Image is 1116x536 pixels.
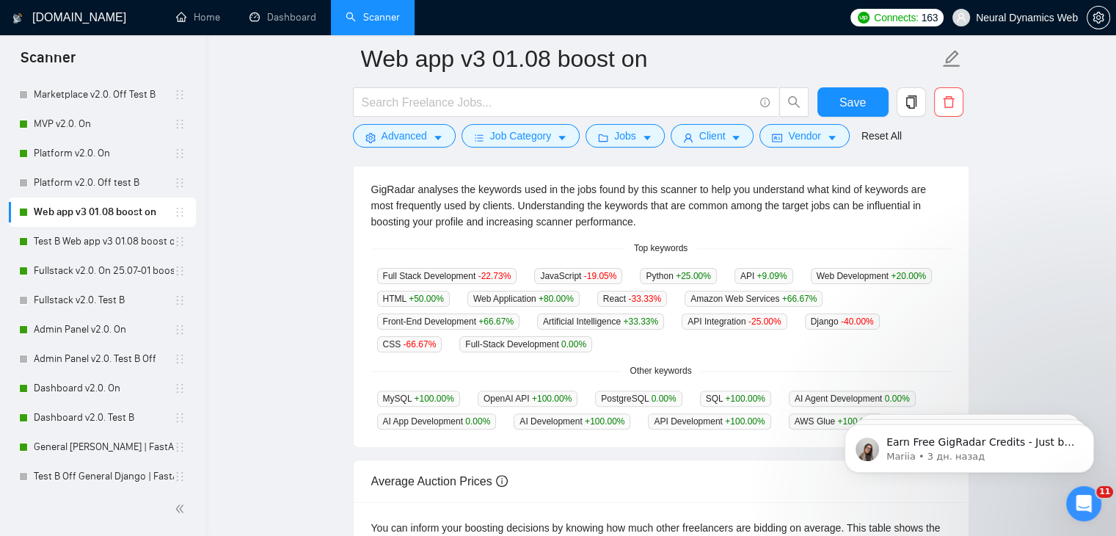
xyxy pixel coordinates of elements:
[642,132,652,143] span: caret-down
[539,294,574,304] span: +80.00 %
[623,316,658,327] span: +33.33 %
[9,168,196,198] li: Platform v2.0. Off test B
[1087,12,1109,23] span: setting
[1087,12,1110,23] a: setting
[534,268,622,284] span: JavaScript
[34,227,174,256] a: Test B Web app v3 01.08 boost on
[478,316,514,327] span: +66.67 %
[760,98,770,107] span: info-circle
[585,416,624,427] span: +100.00 %
[175,501,189,516] span: double-left
[700,391,771,407] span: SQL
[174,148,186,159] span: holder
[174,236,186,247] span: holder
[897,95,925,109] span: copy
[9,374,196,403] li: Dashboard v2.0. On
[756,271,787,281] span: +9.09 %
[789,413,883,430] span: AWS Glue
[9,47,87,78] span: Scanner
[648,413,770,430] span: API Development
[174,353,186,365] span: holder
[433,132,443,143] span: caret-down
[478,271,511,281] span: -22.73 %
[174,265,186,277] span: holder
[734,268,793,284] span: API
[640,268,716,284] span: Python
[861,128,902,144] a: Reset All
[897,87,926,117] button: copy
[685,291,823,307] span: Amazon Web Services
[9,286,196,315] li: Fullstack v2.0. Test B
[788,128,820,144] span: Vendor
[174,412,186,424] span: holder
[353,124,456,148] button: settingAdvancedcaret-down
[682,314,787,330] span: API Integration
[371,460,951,502] div: Average Auction Prices
[377,413,497,430] span: AI App Development
[1096,486,1113,498] span: 11
[676,271,711,281] span: +25.00 %
[490,128,551,144] span: Job Category
[891,271,926,281] span: +20.00 %
[34,432,174,462] a: General [PERSON_NAME] | FastAPI v2.0. On
[12,7,23,30] img: logo
[34,256,174,286] a: Fullstack v2.0. On 25.07-01 boost
[34,462,174,491] a: Test B Off General Django | FastAPI v2.0.
[34,403,174,432] a: Dashboard v2.0. Test B
[174,471,186,482] span: holder
[34,168,174,198] a: Platform v2.0. Off test B
[174,206,186,218] span: holder
[811,268,933,284] span: Web Development
[34,315,174,344] a: Admin Panel v2.0. On
[404,339,437,350] span: -66.67 %
[652,394,676,404] span: 0.00 %
[9,109,196,139] li: MVP v2.0. On
[628,294,661,304] span: -33.33 %
[382,128,427,144] span: Advanced
[9,315,196,344] li: Admin Panel v2.0. On
[805,314,880,330] span: Django
[514,413,630,430] span: AI Development
[467,291,580,307] span: Web Application
[625,242,696,256] span: Top keywords
[9,139,196,168] li: Platform v2.0. On
[725,394,765,404] span: +100.00 %
[174,441,186,453] span: holder
[174,383,186,394] span: holder
[34,80,174,109] a: Marketplace v2.0. Off Test B
[9,80,196,109] li: Marketplace v2.0. Off Test B
[459,336,592,352] span: Full-Stack Development
[683,132,693,143] span: user
[362,93,754,112] input: Search Freelance Jobs...
[532,394,572,404] span: +100.00 %
[748,316,781,327] span: -25.00 %
[823,394,1116,496] iframe: Intercom notifications сообщение
[465,416,490,427] span: 0.00 %
[414,394,453,404] span: +100.00 %
[782,294,817,304] span: +66.67 %
[462,124,580,148] button: barsJob Categorycaret-down
[699,128,726,144] span: Client
[561,339,586,350] span: 0.00 %
[586,124,665,148] button: folderJobscaret-down
[174,89,186,101] span: holder
[1087,6,1110,29] button: setting
[34,344,174,374] a: Admin Panel v2.0. Test B Off
[377,314,519,330] span: Front-End Development
[956,12,966,23] span: user
[584,271,617,281] span: -19.05 %
[34,109,174,139] a: MVP v2.0. On
[9,432,196,462] li: General Django | FastAPI v2.0. On
[780,95,808,109] span: search
[557,132,567,143] span: caret-down
[725,416,765,427] span: +100.00 %
[9,344,196,374] li: Admin Panel v2.0. Test B Off
[9,256,196,286] li: Fullstack v2.0. On 25.07-01 boost
[409,294,444,304] span: +50.00 %
[731,132,741,143] span: caret-down
[365,132,376,143] span: setting
[478,391,577,407] span: OpenAI API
